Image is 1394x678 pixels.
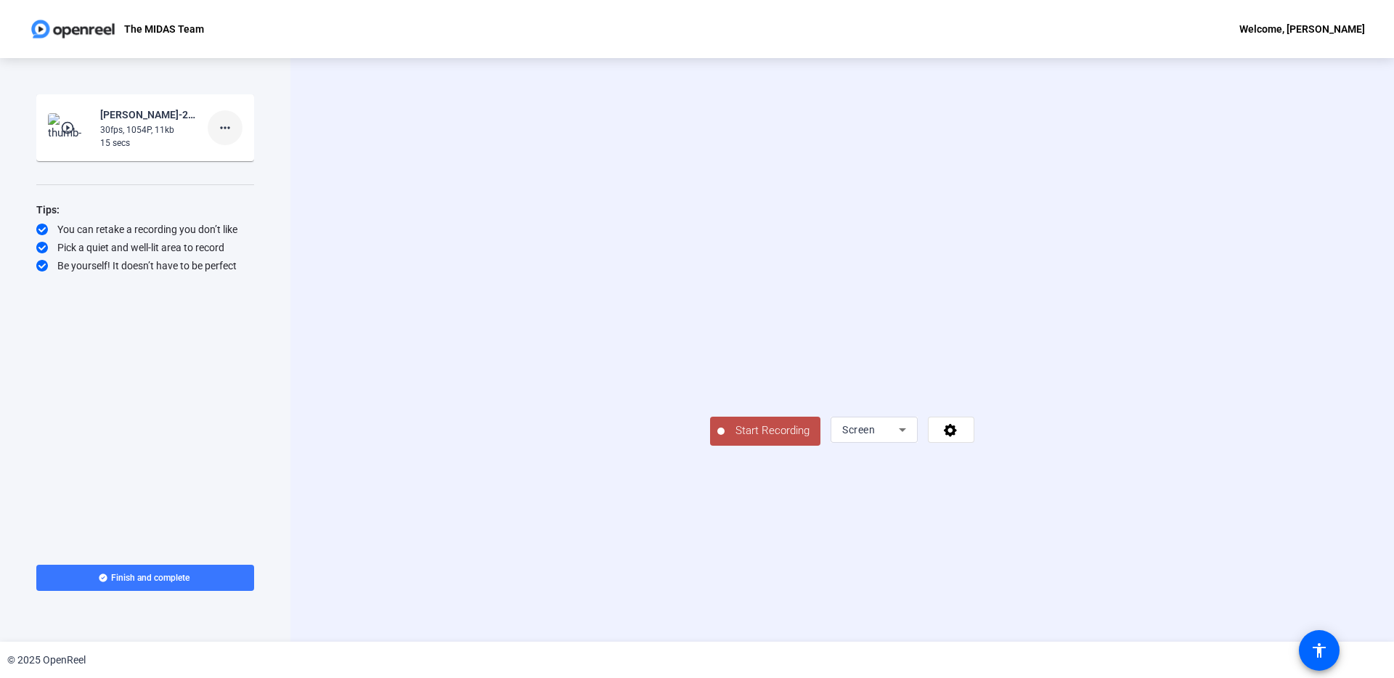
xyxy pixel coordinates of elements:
div: You can retake a recording you don’t like [36,222,254,237]
button: Start Recording [710,417,820,446]
div: © 2025 OpenReel [7,653,86,668]
div: 30fps, 1054P, 11kb [100,123,197,136]
div: 15 secs [100,136,197,150]
span: Screen [842,424,875,436]
mat-icon: play_circle_outline [60,121,78,135]
div: Tips: [36,201,254,218]
p: The MIDAS Team [124,20,204,38]
span: Start Recording [725,422,820,439]
span: Finish and complete [111,572,189,584]
mat-icon: accessibility [1311,642,1328,659]
img: OpenReel logo [29,15,117,44]
div: [PERSON_NAME]-2025 Science Fair-The MIDAS Team-1758845972647-screen [100,106,197,123]
div: Welcome, [PERSON_NAME] [1239,20,1365,38]
img: thumb-nail [48,113,91,142]
div: Pick a quiet and well-lit area to record [36,240,254,255]
div: Be yourself! It doesn’t have to be perfect [36,258,254,273]
button: Finish and complete [36,565,254,591]
mat-icon: more_horiz [216,119,234,136]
